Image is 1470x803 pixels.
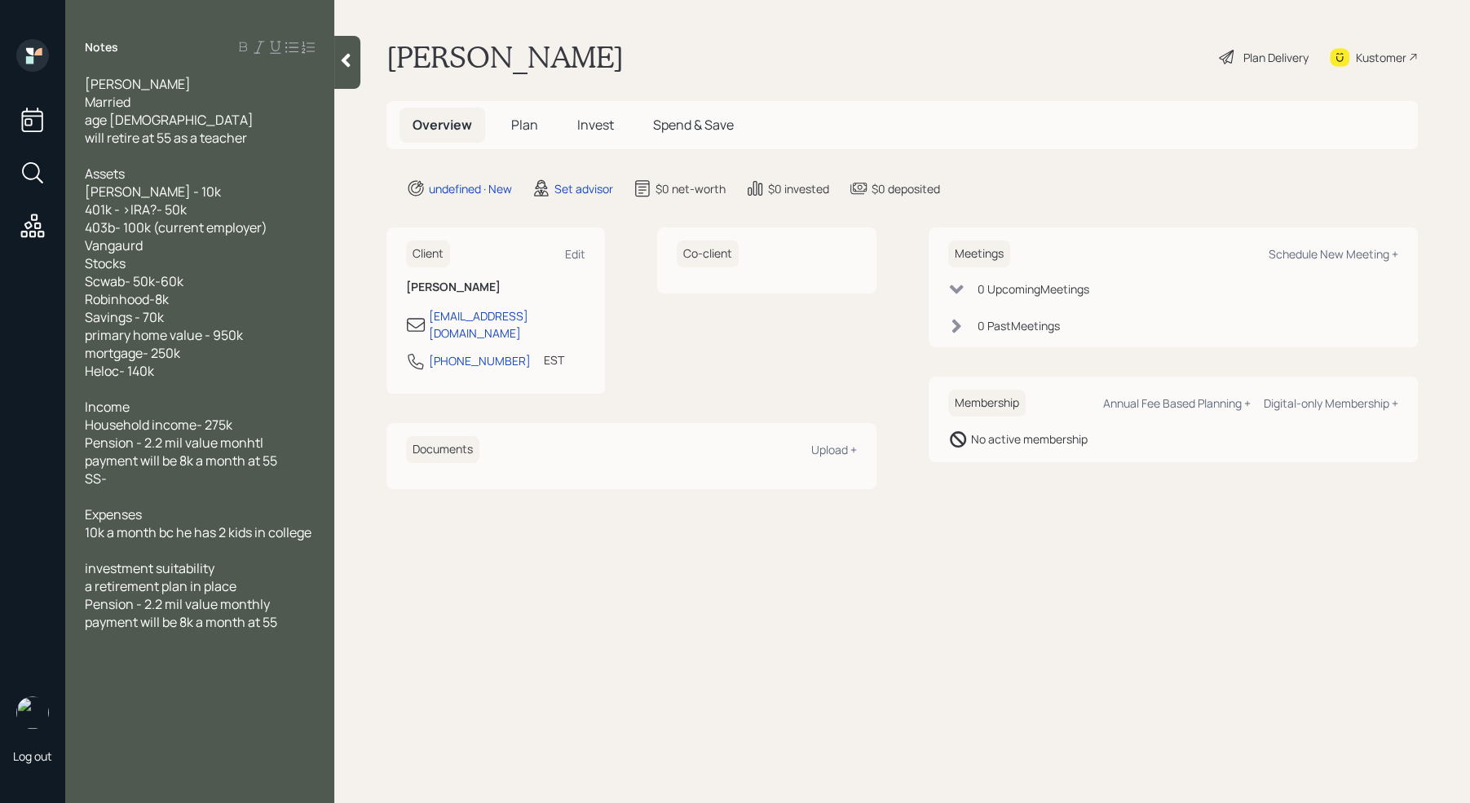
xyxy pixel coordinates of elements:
[429,352,531,369] div: [PHONE_NUMBER]
[413,116,472,134] span: Overview
[948,390,1026,417] h6: Membership
[872,180,940,197] div: $0 deposited
[544,351,564,368] div: EST
[768,180,829,197] div: $0 invested
[978,317,1060,334] div: 0 Past Meeting s
[1243,49,1309,66] div: Plan Delivery
[85,505,311,541] span: Expenses 10k a month bc he has 2 kids in college
[1264,395,1398,411] div: Digital-only Membership +
[656,180,726,197] div: $0 net-worth
[16,696,49,729] img: retirable_logo.png
[406,436,479,463] h6: Documents
[653,116,734,134] span: Spend & Save
[677,240,739,267] h6: Co-client
[554,180,613,197] div: Set advisor
[85,39,118,55] label: Notes
[85,559,277,631] span: investment suitability a retirement plan in place Pension - 2.2 mil value monthly payment will be...
[85,75,254,147] span: [PERSON_NAME] Married age [DEMOGRAPHIC_DATA] will retire at 55 as a teacher
[978,280,1089,298] div: 0 Upcoming Meeting s
[13,748,52,764] div: Log out
[577,116,614,134] span: Invest
[85,165,270,380] span: Assets [PERSON_NAME] - 10k 401k - >IRA?- 50k 403b- 100k (current employer) Vangaurd Stocks Scwab-...
[1103,395,1251,411] div: Annual Fee Based Planning +
[406,240,450,267] h6: Client
[386,39,624,75] h1: [PERSON_NAME]
[1356,49,1406,66] div: Kustomer
[429,180,512,197] div: undefined · New
[811,442,857,457] div: Upload +
[85,398,277,488] span: Income Household income- 275k Pension - 2.2 mil value monhtl payment will be 8k a month at 55 SS-
[406,280,585,294] h6: [PERSON_NAME]
[565,246,585,262] div: Edit
[971,430,1088,448] div: No active membership
[511,116,538,134] span: Plan
[429,307,585,342] div: [EMAIL_ADDRESS][DOMAIN_NAME]
[1269,246,1398,262] div: Schedule New Meeting +
[948,240,1010,267] h6: Meetings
